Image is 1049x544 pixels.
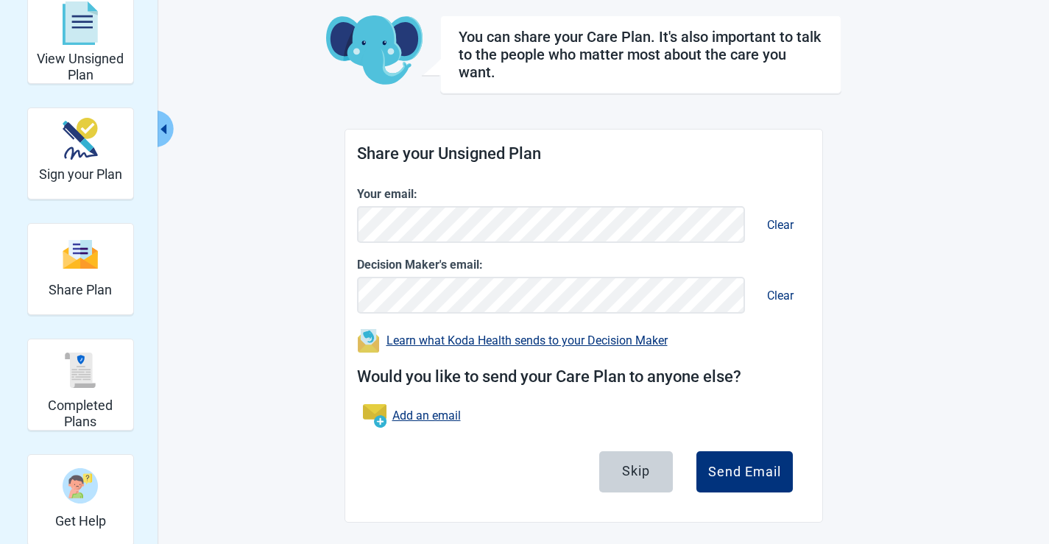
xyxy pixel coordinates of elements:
[357,329,381,353] img: Learn what Koda Health sends to your Decision Maker
[39,166,122,183] h2: Sign your Plan
[755,204,805,246] button: Clear
[755,275,805,317] button: Clear
[34,51,127,82] h2: View Unsigned Plan
[357,398,467,434] button: Add an email
[155,110,174,147] button: Collapse menu
[599,451,673,492] button: Skip
[622,463,650,478] div: Skip
[708,464,781,479] div: Send Email
[357,364,810,390] h1: Would you like to send your Care Plan to anyone else?
[459,28,823,81] div: You can share your Care Plan. It's also important to talk to the people who matter most about the...
[363,404,386,428] img: Add an email
[63,118,98,160] img: Sign your Plan
[157,122,171,136] span: caret-left
[696,451,793,492] button: Send Email
[63,468,98,504] img: Get Help
[392,406,461,425] a: Add an email
[63,239,98,270] img: Share Plan
[357,255,810,274] label: Decision Maker's email:
[55,513,106,529] h2: Get Help
[34,398,127,429] h2: Completed Plans
[27,223,134,315] div: Share Plan
[63,1,98,46] img: View Unsigned Plan
[326,15,423,86] img: Koda Elephant
[27,339,134,431] div: Completed Plans
[63,353,98,388] img: Completed Plans
[357,185,810,203] label: Your email:
[49,282,112,298] h2: Share Plan
[27,107,134,199] div: Sign your Plan
[751,274,810,317] button: Remove
[357,141,810,167] h1: Share your Unsigned Plan
[751,203,810,247] button: Remove
[386,333,668,347] a: Learn what Koda Health sends to your Decision Maker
